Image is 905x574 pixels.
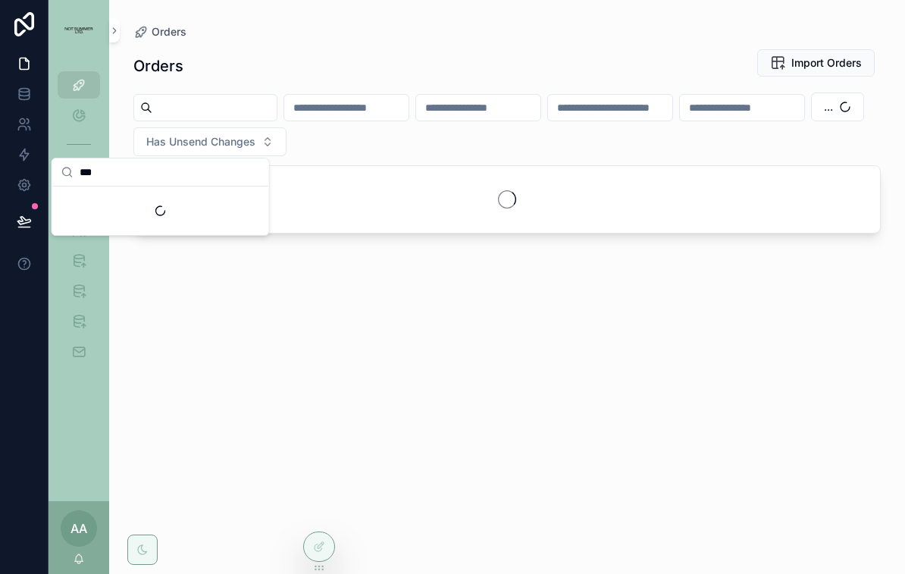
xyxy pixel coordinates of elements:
button: Select Button [811,93,864,121]
div: Suggestions [52,187,269,235]
a: Orders [133,24,186,39]
button: Select Button [133,127,287,156]
span: Has Unsend Changes [146,134,255,149]
span: Orders [152,24,186,39]
span: Import Orders [791,55,862,71]
div: scrollable content [49,61,109,385]
h1: Orders [133,55,183,77]
span: AA [70,519,87,538]
button: Import Orders [757,49,875,77]
img: App logo [58,27,100,34]
span: ... [824,99,833,114]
